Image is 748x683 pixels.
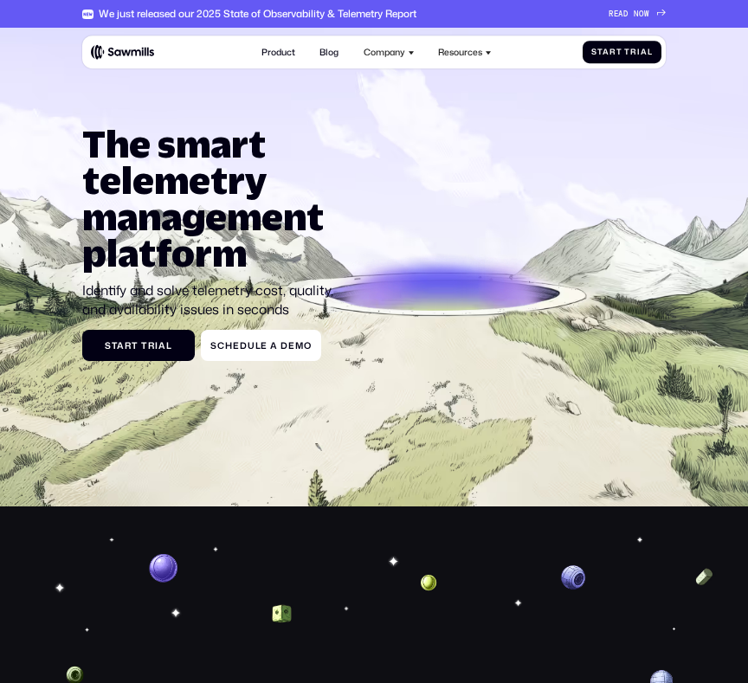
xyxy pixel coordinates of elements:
[313,40,345,64] a: Blog
[201,330,320,361] a: Schedule a Demo
[82,330,195,361] a: Start Trial
[99,8,416,20] div: We just released our 2025 State of Observability & Telemetry Report
[591,48,652,57] div: Start Trial
[583,41,661,63] a: Start Trial
[609,10,666,19] a: READ NOW
[82,281,343,319] p: Identify and solve telemetry cost, quality, and availability issues in seconds
[609,10,649,19] div: READ NOW
[255,40,302,64] a: Product
[364,47,405,57] div: Company
[82,126,343,271] h1: The smart telemetry management platform
[438,47,482,57] div: Resources
[210,340,312,351] div: Schedule a Demo
[91,340,185,351] div: Start Trial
